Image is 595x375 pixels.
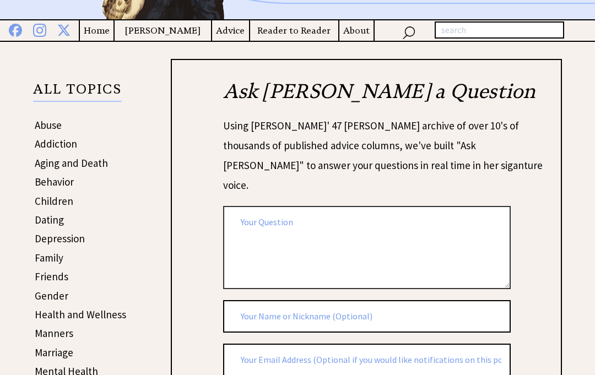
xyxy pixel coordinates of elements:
a: Family [35,251,63,264]
img: facebook%20blue.png [9,21,22,37]
img: x%20blue.png [57,21,71,36]
img: instagram%20blue.png [33,21,46,37]
a: Gender [35,289,68,302]
a: Reader to Reader [250,24,338,37]
input: search [435,21,564,39]
a: Behavior [35,175,74,188]
a: Children [35,194,73,208]
a: Manners [35,327,73,340]
a: Aging and Death [35,156,108,170]
p: ALL TOPICS [33,83,122,102]
h2: Ask [PERSON_NAME] a Question [223,78,543,116]
a: Home [80,24,113,37]
a: Advice [212,24,249,37]
a: Dating [35,213,64,226]
a: About [339,24,374,37]
a: Marriage [35,346,73,359]
input: Your Name or Nickname (Optional) [223,300,511,333]
a: Abuse [35,118,62,132]
a: Health and Wellness [35,308,126,321]
div: Using [PERSON_NAME]' 47 [PERSON_NAME] archive of over 10's of thousands of published advice colum... [223,116,543,206]
a: [PERSON_NAME] [115,24,211,37]
a: Depression [35,232,85,245]
a: Friends [35,270,68,283]
a: Addiction [35,137,77,150]
img: search_nav.png [402,24,415,40]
